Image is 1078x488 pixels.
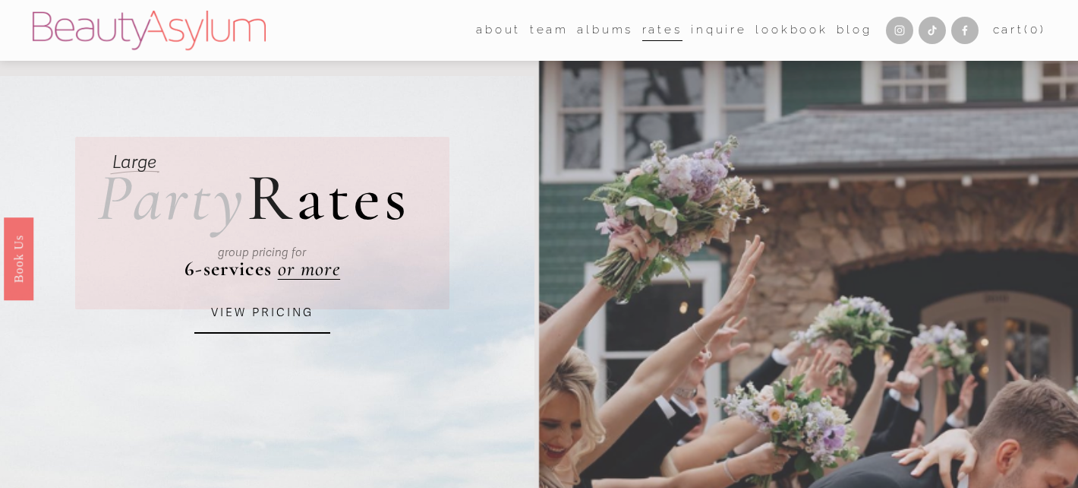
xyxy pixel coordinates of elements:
a: Inquire [691,19,747,43]
a: TikTok [919,17,946,44]
a: VIEW PRICING [194,293,331,334]
em: Party [97,157,247,238]
span: team [530,20,569,41]
span: 0 [1030,23,1040,36]
a: Instagram [886,17,913,44]
a: Book Us [4,217,33,300]
span: about [476,20,521,41]
a: Lookbook [755,19,828,43]
a: 0 items in cart [993,20,1046,41]
a: folder dropdown [530,19,569,43]
img: Beauty Asylum | Bridal Hair &amp; Makeup Charlotte &amp; Atlanta [33,11,266,50]
span: ( ) [1024,23,1045,36]
a: Blog [837,19,872,43]
em: group pricing for [218,246,306,259]
a: Rates [642,19,682,43]
a: folder dropdown [476,19,521,43]
a: Facebook [951,17,979,44]
h2: ates [97,165,410,231]
em: Large [112,151,156,173]
a: albums [577,19,633,43]
span: R [247,157,295,238]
